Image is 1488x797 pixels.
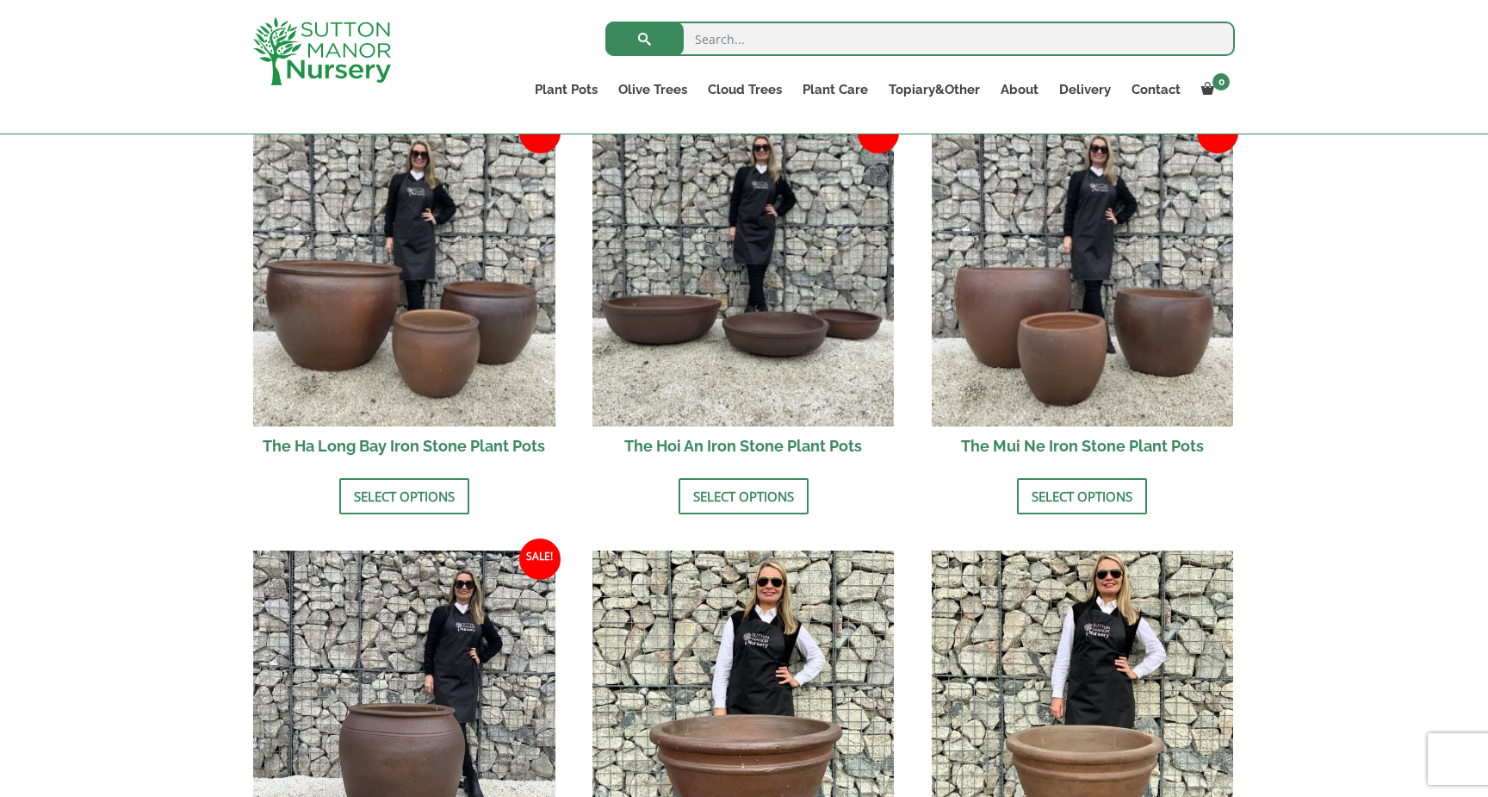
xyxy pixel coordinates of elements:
[1017,478,1147,514] a: Select options for “The Mui Ne Iron Stone Plant Pots”
[697,78,792,102] a: Cloud Trees
[253,124,555,427] img: The Ha Long Bay Iron Stone Plant Pots
[605,22,1235,56] input: Search...
[253,427,555,465] h2: The Ha Long Bay Iron Stone Plant Pots
[932,427,1234,465] h2: The Mui Ne Iron Stone Plant Pots
[253,124,555,465] a: Sale! The Ha Long Bay Iron Stone Plant Pots
[932,124,1234,427] img: The Mui Ne Iron Stone Plant Pots
[1121,78,1191,102] a: Contact
[253,17,391,85] img: logo
[592,124,895,427] img: The Hoi An Iron Stone Plant Pots
[519,539,561,580] span: Sale!
[679,478,809,514] a: Select options for “The Hoi An Iron Stone Plant Pots”
[878,78,990,102] a: Topiary&Other
[592,427,895,465] h2: The Hoi An Iron Stone Plant Pots
[792,78,878,102] a: Plant Care
[1191,78,1235,102] a: 0
[1049,78,1121,102] a: Delivery
[1212,73,1230,90] span: 0
[339,478,469,514] a: Select options for “The Ha Long Bay Iron Stone Plant Pots”
[524,78,608,102] a: Plant Pots
[990,78,1049,102] a: About
[932,124,1234,465] a: Sale! The Mui Ne Iron Stone Plant Pots
[592,124,895,465] a: Sale! The Hoi An Iron Stone Plant Pots
[608,78,697,102] a: Olive Trees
